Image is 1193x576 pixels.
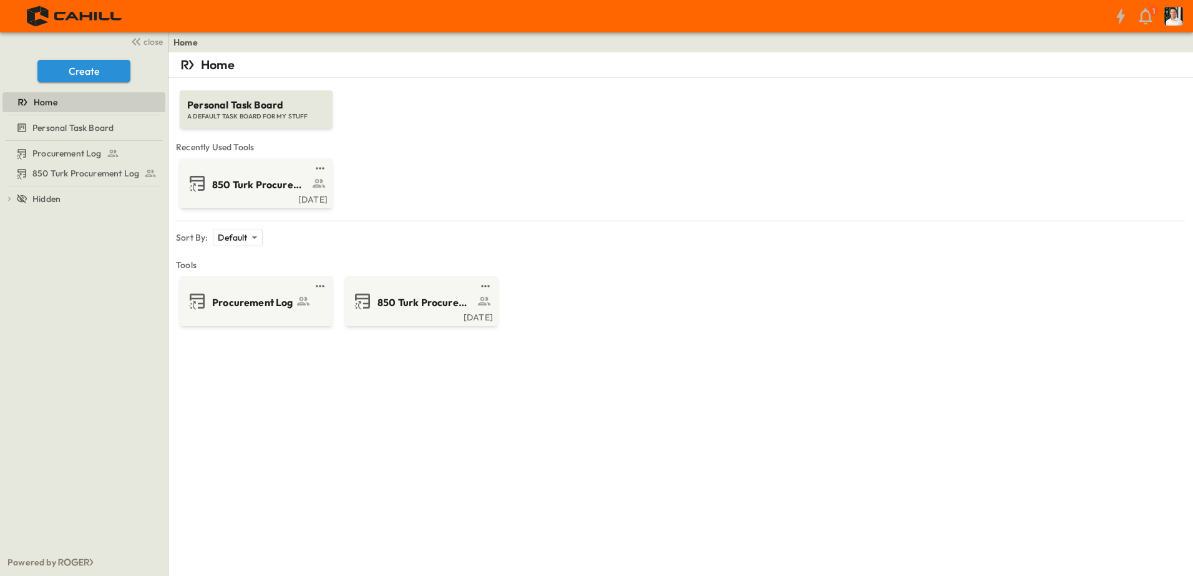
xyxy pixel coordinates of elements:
[2,163,165,183] div: 850 Turk Procurement Logtest
[176,231,208,244] p: Sort By:
[182,193,328,203] a: [DATE]
[2,94,163,111] a: Home
[2,165,163,182] a: 850 Turk Procurement Log
[377,295,474,310] span: 850 Turk Procurement Log
[2,145,163,162] a: Procurement Log
[478,279,493,294] button: test
[182,291,328,311] a: Procurement Log
[313,161,328,176] button: test
[1164,7,1183,26] img: Profile Picture
[125,32,165,50] button: close
[212,178,309,192] span: 850 Turk Procurement Log
[176,141,1186,153] span: Recently Used Tools
[178,78,334,128] a: Personal Task BoardA DEFAULT TASK BOARD FOR MY STUFF
[1152,6,1155,16] p: 1
[37,60,130,82] button: Create
[182,173,328,193] a: 850 Turk Procurement Log
[34,96,57,108] span: Home
[15,3,135,29] img: 4f72bfc4efa7236828875bac24094a5ddb05241e32d018417354e964050affa1.png
[213,229,262,246] div: Default
[218,231,247,244] p: Default
[2,119,163,137] a: Personal Task Board
[2,118,165,138] div: Personal Task Boardtest
[32,167,139,180] span: 850 Turk Procurement Log
[173,36,198,49] a: Home
[187,112,325,121] span: A DEFAULT TASK BOARD FOR MY STUFF
[348,291,493,311] a: 850 Turk Procurement Log
[32,193,61,205] span: Hidden
[313,279,328,294] button: test
[32,122,114,134] span: Personal Task Board
[187,98,325,112] span: Personal Task Board
[212,295,293,310] span: Procurement Log
[173,36,205,49] nav: breadcrumbs
[32,147,102,160] span: Procurement Log
[176,259,1186,271] span: Tools
[2,143,165,163] div: Procurement Logtest
[144,36,163,48] span: close
[348,311,493,321] a: [DATE]
[201,56,235,74] p: Home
